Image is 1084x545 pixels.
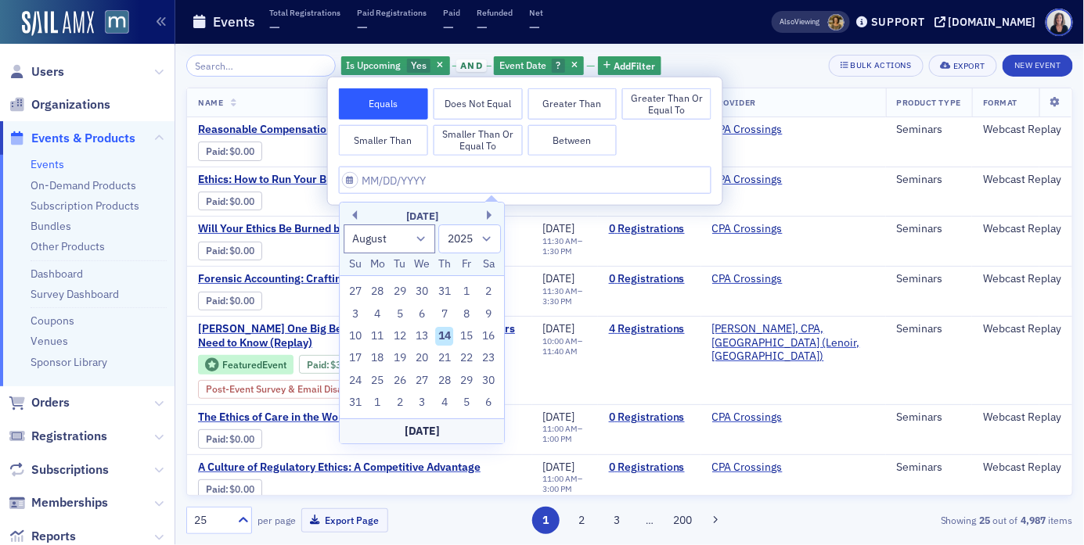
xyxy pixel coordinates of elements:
[543,321,575,335] span: [DATE]
[198,242,262,260] div: Paid: 0 - $0
[9,63,64,81] a: Users
[31,461,109,479] span: Subscriptions
[31,428,107,445] span: Registrations
[9,528,76,545] a: Reports
[198,411,461,425] a: The Ethics of Care in the Workplace
[435,371,454,390] div: Choose Thursday, August 28th, 2025
[669,507,697,534] button: 200
[712,173,811,187] span: CPA Crossings
[712,222,811,236] span: CPA Crossings
[530,7,544,18] p: Net
[31,314,74,328] a: Coupons
[457,350,476,368] div: Choose Friday, August 22nd, 2025
[543,246,573,256] time: 1:30 PM
[346,327,365,346] div: Choose Sunday, August 10th, 2025
[1003,57,1073,71] a: New Event
[712,322,875,364] a: [PERSON_NAME], CPA, [GEOGRAPHIC_DATA] (Lenoir, [GEOGRAPHIC_DATA])
[31,96,110,113] span: Organizations
[543,336,587,357] div: –
[780,16,820,27] span: Viewing
[369,371,387,390] div: Choose Monday, August 25th, 2025
[413,255,432,274] div: We
[22,11,94,36] img: SailAMX
[198,123,461,137] span: Reasonable Compensation for S Corps
[457,305,476,324] div: Choose Friday, August 8th, 2025
[435,350,454,368] div: Choose Thursday, August 21st, 2025
[780,16,795,27] div: Also
[198,429,262,448] div: Paid: 0 - $0
[346,371,365,390] div: Choose Sunday, August 24th, 2025
[456,59,487,72] span: and
[413,327,432,346] div: Choose Wednesday, August 13th, 2025
[543,410,575,424] span: [DATE]
[198,322,521,350] a: [PERSON_NAME] One Big Beautiful Bill: What Tax Practitioners Need to Know (Replay)
[369,255,387,274] div: Mo
[206,295,225,307] a: Paid
[712,461,783,475] a: CPA Crossings
[897,222,961,236] div: Seminars
[543,236,587,256] div: –
[413,350,432,368] div: Choose Wednesday, August 20th, 2025
[499,59,546,71] span: Event Date
[206,245,225,256] a: Paid
[391,327,409,346] div: Choose Tuesday, August 12th, 2025
[1046,9,1073,36] span: Profile
[94,10,129,37] a: View Homepage
[339,88,428,120] button: Equals
[9,130,135,147] a: Events & Products
[230,195,255,207] span: $0.00
[609,322,690,336] a: 4 Registrations
[230,433,255,445] span: $0.00
[369,305,387,324] div: Choose Monday, August 4th, 2025
[977,513,993,527] strong: 25
[712,173,783,187] a: CPA Crossings
[614,59,655,73] span: Add Filter
[457,282,476,301] div: Choose Friday, August 1st, 2025
[31,219,71,233] a: Bundles
[230,245,255,256] span: $0.00
[346,350,365,368] div: Choose Sunday, August 17th, 2025
[194,512,229,529] div: 25
[457,255,476,274] div: Fr
[543,474,587,494] div: –
[198,461,481,475] span: A Culture of Regulatory Ethics: A Competitive Advantage
[269,7,340,18] p: Total Registrations
[206,433,225,445] a: Paid
[712,411,783,425] a: CPA Crossings
[543,423,578,434] time: 11:00 AM
[609,461,690,475] a: 0 Registrations
[897,461,961,475] div: Seminars
[31,267,83,281] a: Dashboard
[829,55,924,77] button: Bulk Actions
[9,494,108,511] a: Memberships
[307,359,331,371] span: :
[871,15,925,29] div: Support
[105,10,129,34] img: SailAMX
[434,124,523,156] button: Smaller Than or Equal To
[206,433,230,445] span: :
[198,272,461,286] span: Forensic Accounting: Crafting Expert Reports
[348,210,357,220] button: Previous Month
[413,305,432,324] div: Choose Wednesday, August 6th, 2025
[369,350,387,368] div: Choose Monday, August 18th, 2025
[983,272,1061,286] div: Webcast Replay
[568,507,596,534] button: 2
[206,145,225,157] a: Paid
[543,235,578,246] time: 11:30 AM
[532,507,560,534] button: 1
[487,210,496,220] button: Next Month
[443,7,460,18] p: Paid
[543,460,575,474] span: [DATE]
[391,282,409,301] div: Choose Tuesday, July 29th, 2025
[480,350,499,368] div: Choose Saturday, August 23rd, 2025
[788,513,1073,527] div: Showing out of items
[340,209,504,224] div: [DATE]
[452,59,492,72] button: and
[983,461,1061,475] div: Webcast Replay
[897,123,961,137] div: Seminars
[622,88,711,120] button: Greater Than or Equal To
[206,145,230,157] span: :
[413,282,432,301] div: Choose Wednesday, July 30th, 2025
[206,483,230,495] span: :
